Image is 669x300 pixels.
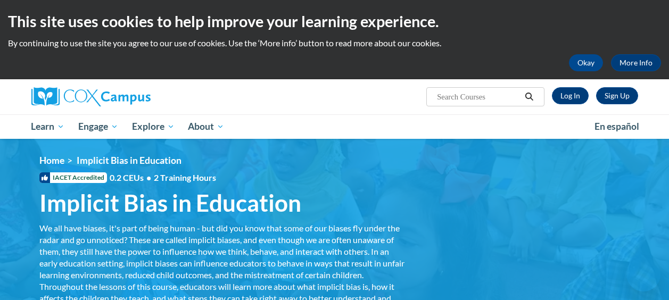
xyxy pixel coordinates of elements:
span: Implicit Bias in Education [39,189,301,217]
button: Search [521,90,537,103]
a: Explore [125,114,181,139]
button: Okay [569,54,603,71]
span: Implicit Bias in Education [77,155,181,166]
span: Engage [78,120,118,133]
input: Search Courses [436,90,521,103]
a: Home [39,155,64,166]
a: More Info [611,54,661,71]
iframe: Button to launch messaging window [626,257,660,291]
span: 0.2 CEUs [110,172,216,184]
span: About [188,120,224,133]
span: • [146,172,151,182]
div: Main menu [23,114,646,139]
h2: This site uses cookies to help improve your learning experience. [8,11,661,32]
span: En español [594,121,639,132]
span: Learn [31,120,64,133]
a: Cox Campus [31,87,223,106]
a: About [181,114,231,139]
span: Explore [132,120,175,133]
img: Cox Campus [31,87,151,106]
span: 2 Training Hours [154,172,216,182]
a: En español [588,115,646,138]
a: Log In [552,87,589,104]
a: Learn [24,114,72,139]
span: IACET Accredited [39,172,107,183]
a: Engage [71,114,125,139]
p: By continuing to use the site you agree to our use of cookies. Use the ‘More info’ button to read... [8,37,661,49]
a: Register [596,87,638,104]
